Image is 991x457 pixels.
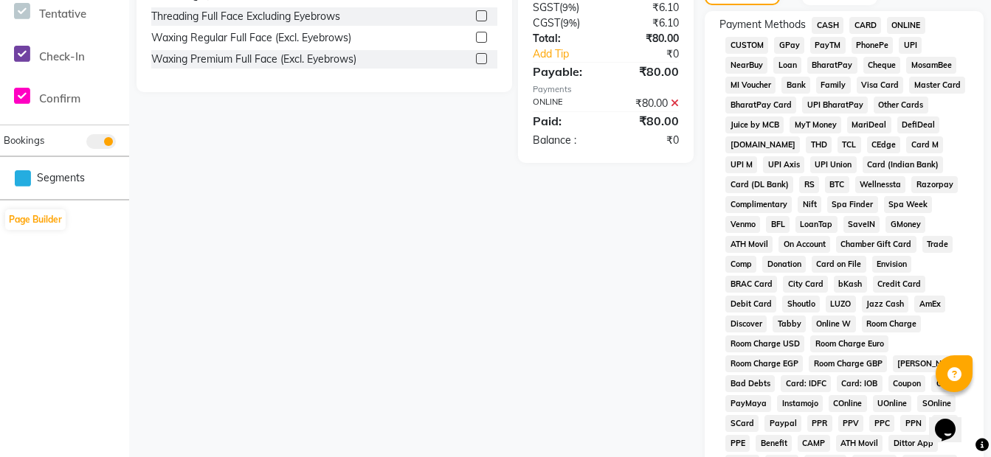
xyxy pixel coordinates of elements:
span: Card M [906,136,943,153]
span: LoanTap [795,216,838,233]
span: THD [806,136,832,153]
span: [PERSON_NAME] [893,355,967,372]
div: Waxing Regular Full Face (Excl. Eyebrows) [151,30,351,46]
span: PhonePe [852,37,894,54]
span: Shoutlo [782,296,820,313]
span: CASH [812,17,843,34]
span: Credit Card [873,276,926,293]
span: TCL [838,136,861,153]
div: ( ) [522,15,606,31]
span: Segments [37,170,85,186]
span: COnline [829,395,867,412]
span: Coupon [888,375,926,392]
span: Card: IOB [837,375,883,392]
span: Payment Methods [719,17,806,32]
div: ₹80.00 [606,31,690,46]
span: Chamber Gift Card [836,236,916,253]
span: Tentative [39,7,86,21]
span: Discover [725,315,767,332]
span: GPay [774,37,804,54]
span: CUSTOM [725,37,768,54]
span: Jazz Cash [862,296,909,313]
button: Page Builder [5,209,66,230]
span: Check-In [39,49,85,63]
span: bKash [834,276,867,293]
span: Online W [812,315,856,332]
span: RS [799,176,819,193]
span: SCard [725,415,759,432]
div: Total: [522,31,606,46]
span: 9% [562,1,576,13]
span: DefiDeal [897,116,940,133]
span: Spa Finder [827,196,878,213]
span: Room Charge GBP [809,355,887,372]
span: UPI [899,37,922,54]
span: Venmo [725,216,760,233]
span: PayTM [810,37,846,54]
div: ₹80.00 [606,96,690,111]
span: Instamojo [777,395,823,412]
div: ₹80.00 [606,63,690,80]
span: Trade [922,236,953,253]
span: CARD [849,17,881,34]
span: SGST [533,1,559,14]
span: UOnline [873,395,912,412]
span: Card (DL Bank) [725,176,793,193]
span: Bookings [4,134,44,146]
span: Room Charge EGP [725,355,803,372]
span: CGST [533,16,560,29]
span: Juice by MCB [725,116,784,133]
span: Visa Card [857,77,904,94]
span: PPN [900,415,926,432]
span: City Card [783,276,828,293]
span: UPI BharatPay [802,97,868,114]
span: SOnline [917,395,956,412]
div: ₹0 [620,46,690,62]
div: Payable: [522,63,606,80]
span: CAMP [798,435,830,452]
span: Room Charge [862,315,922,332]
span: AmEx [914,296,945,313]
span: ATH Movil [836,435,883,452]
div: Balance : [522,133,606,148]
span: Master Card [909,77,965,94]
span: [DOMAIN_NAME] [725,136,800,153]
div: Payments [533,83,680,96]
span: SaveIN [843,216,880,233]
span: Gcash [931,375,964,392]
span: Confirm [39,91,80,105]
span: Comp [725,256,756,273]
span: Spa Week [884,196,933,213]
span: UPI Axis [763,156,804,173]
span: PPC [869,415,894,432]
span: BRAC Card [725,276,777,293]
span: Wellnessta [855,176,906,193]
span: Card: IDFC [781,375,831,392]
span: PayMaya [725,395,771,412]
span: UPI M [725,156,757,173]
span: LUZO [826,296,856,313]
span: Benefit [756,435,792,452]
div: ₹6.10 [606,15,690,31]
span: CEdge [867,136,901,153]
span: Bank [781,77,810,94]
div: ₹0 [606,133,690,148]
span: BharatPay Card [725,97,796,114]
div: Waxing Premium Full Face (Excl. Eyebrows) [151,52,356,67]
span: PPV [838,415,864,432]
span: Dittor App [888,435,938,452]
span: Envision [872,256,912,273]
span: Bad Debts [725,375,775,392]
span: Loan [773,57,801,74]
span: Nift [798,196,821,213]
div: ONLINE [522,96,606,111]
span: Room Charge Euro [810,335,888,352]
span: PPR [807,415,832,432]
span: Cheque [863,57,901,74]
span: MariDeal [847,116,891,133]
span: MI Voucher [725,77,776,94]
span: Card on File [812,256,866,273]
div: ₹80.00 [606,112,690,130]
span: Tabby [773,315,806,332]
span: Complimentary [725,196,792,213]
